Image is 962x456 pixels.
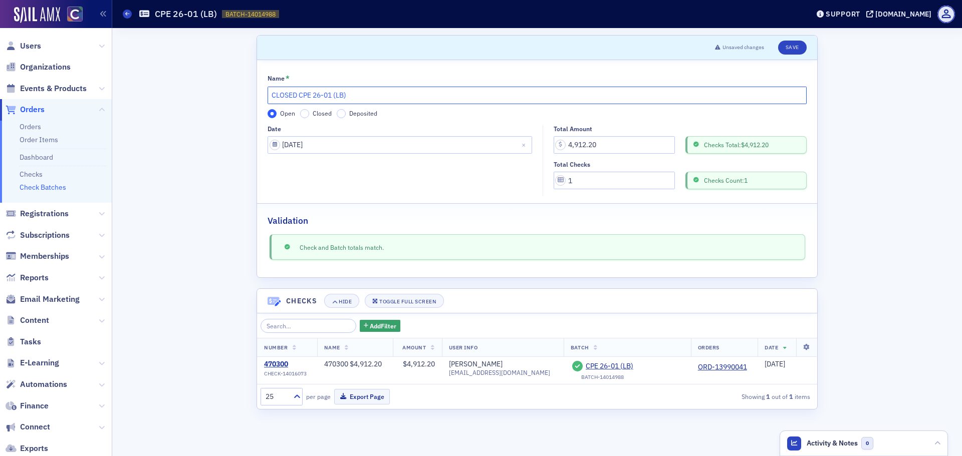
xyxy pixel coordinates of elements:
[6,208,69,219] a: Registrations
[20,421,50,432] span: Connect
[6,400,49,411] a: Finance
[324,360,386,369] div: 470300 $4,912.20
[698,344,719,351] span: Orders
[20,208,69,219] span: Registrations
[293,243,384,252] span: Check and Batch totals match.
[826,10,860,19] div: Support
[788,392,795,401] strong: 1
[723,44,764,52] span: Unsaved changes
[261,319,356,333] input: Search…
[155,8,217,20] h1: CPE 26-01 (LB)
[6,62,71,73] a: Organizations
[701,176,748,185] span: Checks Count: 1
[266,391,288,402] div: 25
[20,379,67,390] span: Automations
[268,109,277,118] input: Open
[20,153,53,162] a: Dashboard
[778,41,807,55] button: Save
[306,392,331,401] label: per page
[807,438,858,448] span: Activity & Notes
[449,369,550,376] span: [EMAIL_ADDRESS][DOMAIN_NAME]
[20,336,41,347] span: Tasks
[268,125,281,133] div: Date
[324,294,359,308] button: Hide
[20,122,41,131] a: Orders
[875,10,931,19] div: [DOMAIN_NAME]
[268,75,285,82] div: Name
[402,344,426,351] span: Amount
[701,140,769,149] span: Checks Total:
[554,136,675,154] input: 0.00
[519,136,532,154] button: Close
[403,359,435,368] span: $4,912.20
[6,379,67,390] a: Automations
[286,74,290,83] abbr: This field is required
[571,344,589,351] span: Batch
[449,360,503,369] a: [PERSON_NAME]
[866,11,935,18] button: [DOMAIN_NAME]
[6,83,87,94] a: Events & Products
[6,294,80,305] a: Email Marketing
[360,320,401,332] button: AddFilter
[264,360,307,369] a: 470300
[20,272,49,283] span: Reports
[6,357,59,368] a: E-Learning
[337,109,346,118] input: Deposited
[67,7,83,22] img: SailAMX
[264,344,288,351] span: Number
[268,214,308,227] h2: Validation
[280,109,295,117] span: Open
[6,230,70,241] a: Subscriptions
[6,272,49,283] a: Reports
[313,109,332,117] span: Closed
[365,294,444,308] button: Toggle Full Screen
[268,136,532,154] input: MM/DD/YYYY
[20,135,58,144] a: Order Items
[765,359,785,368] span: [DATE]
[861,437,874,449] span: 0
[581,374,624,380] div: BATCH-14014988
[20,83,87,94] span: Events & Products
[324,344,340,351] span: Name
[6,315,49,326] a: Content
[334,389,390,404] button: Export Page
[379,299,436,304] div: Toggle Full Screen
[765,344,778,351] span: Date
[20,443,48,454] span: Exports
[20,183,66,192] a: Check Batches
[349,109,377,117] span: Deposited
[586,362,677,371] a: CPE 26-01 (LB)
[6,104,45,115] a: Orders
[370,321,396,330] span: Add Filter
[20,104,45,115] span: Orders
[634,392,810,401] div: Showing out of items
[20,315,49,326] span: Content
[60,7,83,24] a: View Homepage
[20,41,41,52] span: Users
[20,357,59,368] span: E-Learning
[6,336,41,347] a: Tasks
[339,299,352,304] div: Hide
[20,170,43,179] a: Checks
[6,41,41,52] a: Users
[449,344,478,351] span: User Info
[14,7,60,23] img: SailAMX
[554,161,590,168] div: Total Checks
[20,62,71,73] span: Organizations
[6,443,48,454] a: Exports
[225,10,276,19] span: BATCH-14014988
[264,370,307,377] span: CHECK-14016073
[937,6,955,23] span: Profile
[698,363,747,372] a: ORD-13990041
[765,392,772,401] strong: 1
[20,230,70,241] span: Subscriptions
[6,421,50,432] a: Connect
[286,296,317,306] h4: Checks
[20,294,80,305] span: Email Marketing
[6,251,69,262] a: Memberships
[300,109,309,118] input: Closed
